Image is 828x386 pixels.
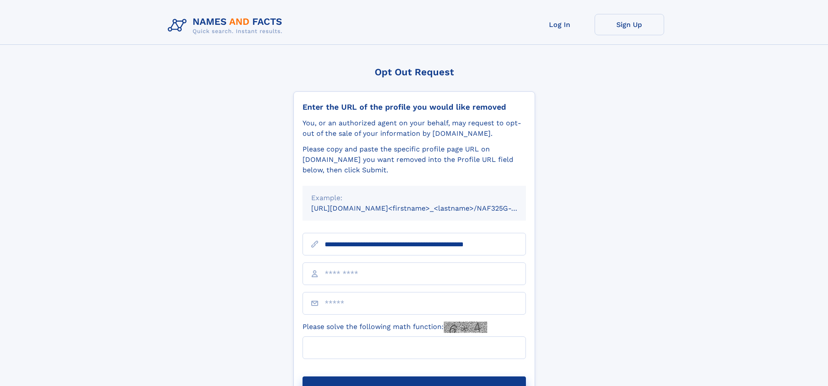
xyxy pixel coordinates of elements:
[311,204,542,212] small: [URL][DOMAIN_NAME]<firstname>_<lastname>/NAF325G-xxxxxxxx
[595,14,664,35] a: Sign Up
[303,102,526,112] div: Enter the URL of the profile you would like removed
[303,322,487,333] label: Please solve the following math function:
[525,14,595,35] a: Log In
[293,67,535,77] div: Opt Out Request
[311,193,517,203] div: Example:
[303,144,526,175] div: Please copy and paste the specific profile page URL on [DOMAIN_NAME] you want removed into the Pr...
[164,14,289,37] img: Logo Names and Facts
[303,118,526,139] div: You, or an authorized agent on your behalf, may request to opt-out of the sale of your informatio...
